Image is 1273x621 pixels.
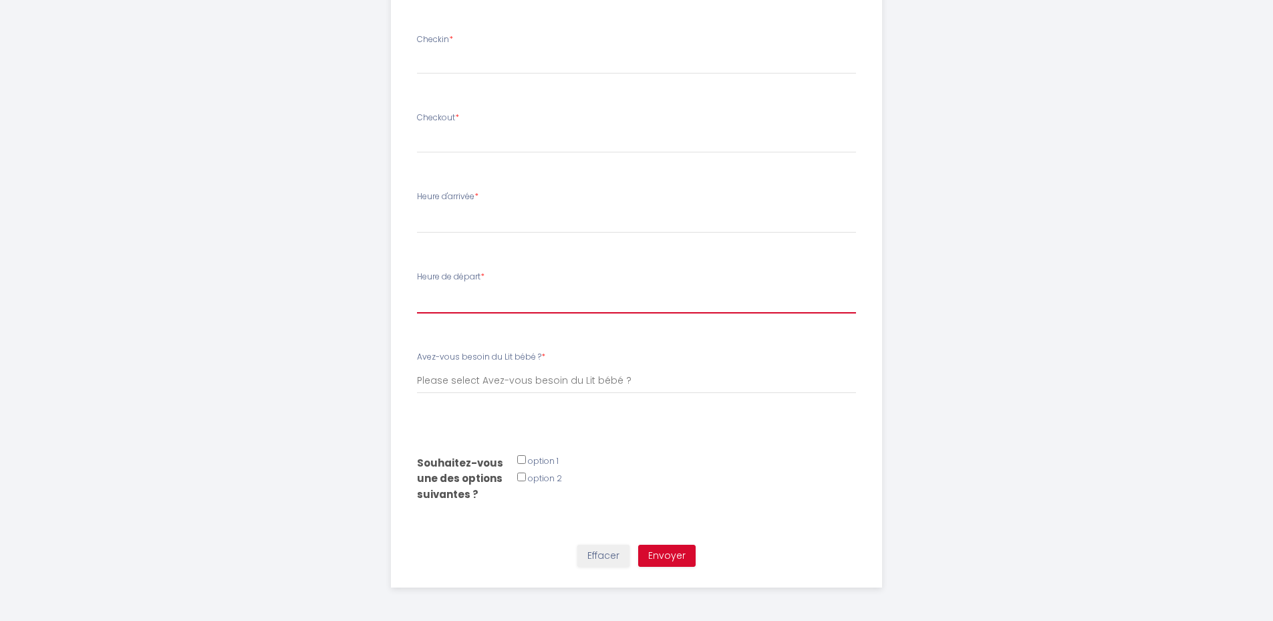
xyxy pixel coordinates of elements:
[638,545,696,568] button: Envoyer
[417,112,459,124] label: Checkout
[417,351,545,364] label: Avez-vous besoin du Lit bébé ?
[417,33,453,46] label: Checkin
[577,545,629,568] button: Effacer
[11,5,51,45] button: Ouvrir le widget de chat LiveChat
[528,455,559,468] label: option 1
[417,271,484,283] label: Heure de départ
[417,191,478,203] label: Heure d'arrivée
[417,455,517,503] label: Souhaitez-vous une des options suivantes ?
[528,473,562,485] label: option 2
